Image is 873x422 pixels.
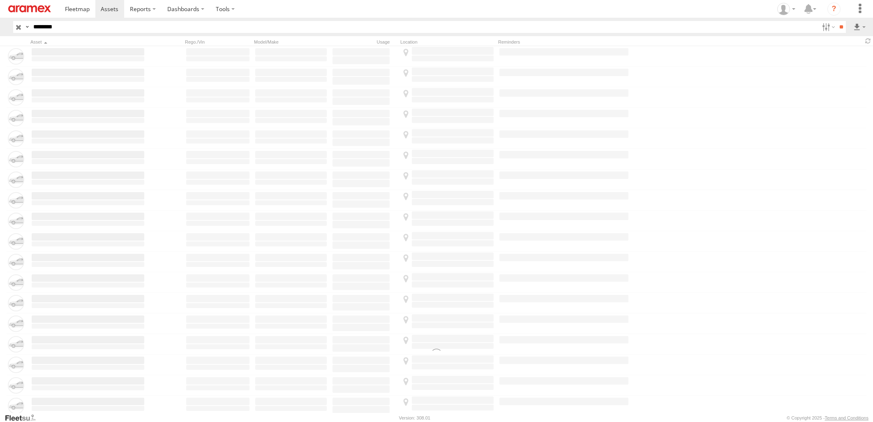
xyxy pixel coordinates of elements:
[498,39,630,45] div: Reminders
[852,21,866,33] label: Export results as...
[787,415,868,420] div: © Copyright 2025 -
[8,5,51,12] img: aramex-logo.svg
[774,3,798,15] div: Gabriel Liwang
[863,37,873,45] span: Refresh
[331,39,397,45] div: Usage
[400,39,495,45] div: Location
[185,39,251,45] div: Rego./Vin
[254,39,328,45] div: Model/Make
[399,415,430,420] div: Version: 308.01
[827,2,841,16] i: ?
[30,39,145,45] div: Click to Sort
[5,414,42,422] a: Visit our Website
[825,415,868,420] a: Terms and Conditions
[24,21,30,33] label: Search Query
[819,21,836,33] label: Search Filter Options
